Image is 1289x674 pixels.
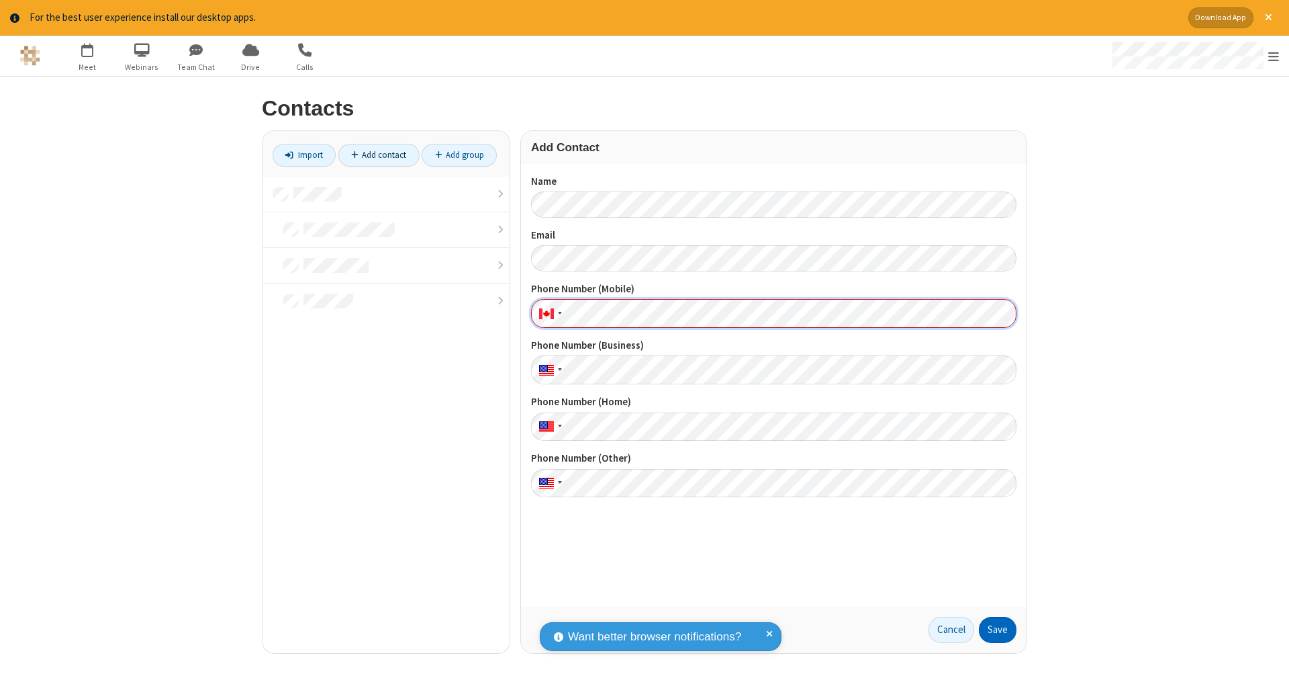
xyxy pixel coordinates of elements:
[531,469,566,498] div: United States: + 1
[568,628,741,646] span: Want better browser notifications?
[1188,7,1253,28] button: Download App
[531,394,1016,410] label: Phone Number (Home)
[531,228,1016,243] label: Email
[5,36,55,76] button: Logo
[531,413,566,441] div: United States: + 1
[280,61,330,73] span: Calls
[62,61,113,73] span: Meet
[1100,36,1289,76] div: Open menu
[531,451,1016,466] label: Phone Number (Other)
[338,144,420,167] a: Add contact
[1258,7,1279,28] button: Close alert
[928,617,974,644] a: Cancel
[273,144,336,167] a: Import
[422,144,497,167] a: Add group
[531,299,566,328] div: Canada: + 1
[531,355,566,384] div: United States: + 1
[20,46,40,66] img: QA Selenium DO NOT DELETE OR CHANGE
[226,61,276,73] span: Drive
[117,61,167,73] span: Webinars
[531,338,1016,353] label: Phone Number (Business)
[979,617,1016,644] button: Save
[30,10,1178,26] div: For the best user experience install our desktop apps.
[262,97,1027,120] h2: Contacts
[171,61,222,73] span: Team Chat
[531,282,1016,297] label: Phone Number (Mobile)
[531,174,1016,189] label: Name
[531,141,1016,154] h3: Add Contact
